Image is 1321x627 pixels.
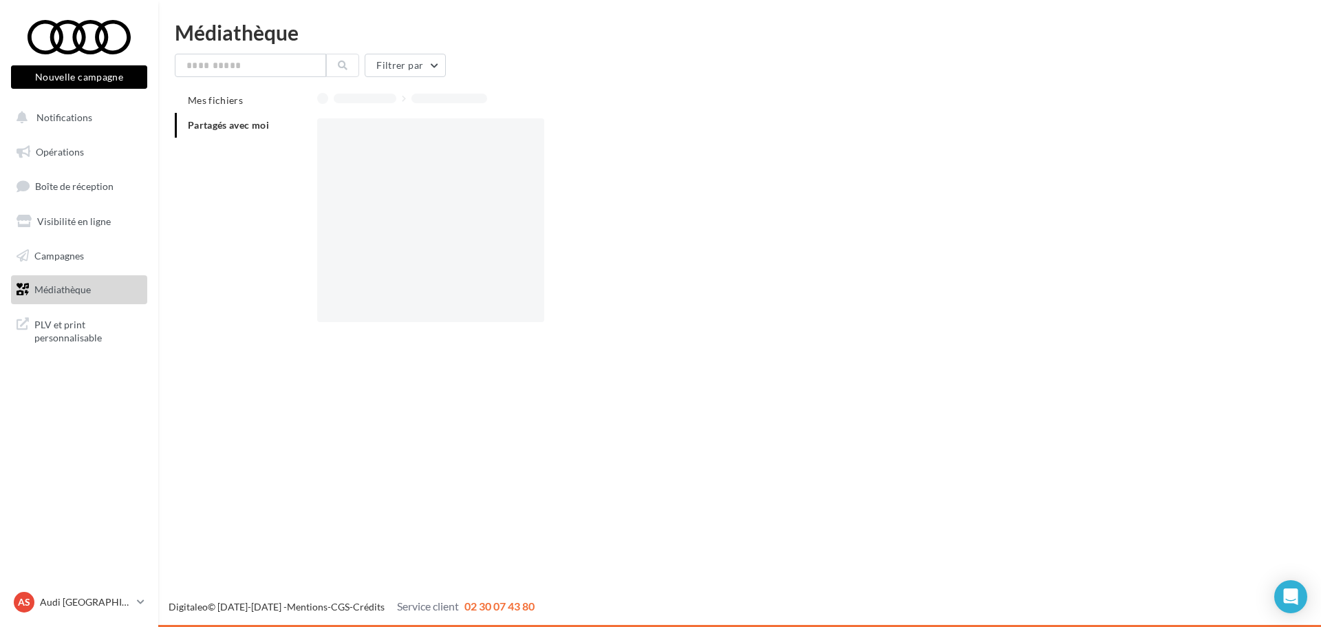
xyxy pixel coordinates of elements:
[36,146,84,158] span: Opérations
[18,595,30,609] span: AS
[37,215,111,227] span: Visibilité en ligne
[287,601,327,613] a: Mentions
[1274,580,1307,613] div: Open Intercom Messenger
[331,601,350,613] a: CGS
[8,275,150,304] a: Médiathèque
[34,284,91,295] span: Médiathèque
[397,599,459,613] span: Service client
[8,242,150,270] a: Campagnes
[11,65,147,89] button: Nouvelle campagne
[34,249,84,261] span: Campagnes
[35,180,114,192] span: Boîte de réception
[365,54,446,77] button: Filtrer par
[8,207,150,236] a: Visibilité en ligne
[188,94,243,106] span: Mes fichiers
[36,111,92,123] span: Notifications
[11,589,147,615] a: AS Audi [GEOGRAPHIC_DATA]
[34,315,142,345] span: PLV et print personnalisable
[8,171,150,201] a: Boîte de réception
[40,595,131,609] p: Audi [GEOGRAPHIC_DATA]
[169,601,535,613] span: © [DATE]-[DATE] - - -
[8,103,144,132] button: Notifications
[464,599,535,613] span: 02 30 07 43 80
[8,138,150,167] a: Opérations
[353,601,385,613] a: Crédits
[175,22,1304,43] div: Médiathèque
[188,119,269,131] span: Partagés avec moi
[169,601,208,613] a: Digitaleo
[8,310,150,350] a: PLV et print personnalisable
